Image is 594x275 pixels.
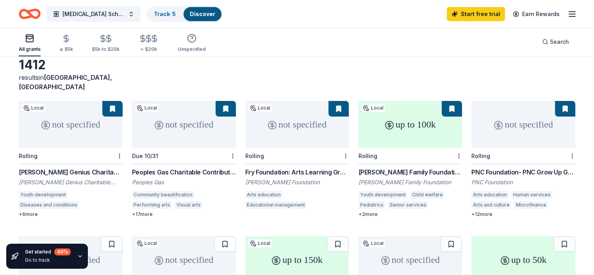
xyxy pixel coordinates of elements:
[19,101,123,148] div: not specified
[132,191,194,199] div: Community beautification
[59,31,73,56] button: ≤ $5k
[178,31,206,56] button: Unspecified
[59,46,73,52] div: ≤ $5k
[19,57,123,73] div: 1412
[132,167,236,177] div: Peoples Gas Charitable Contributions
[25,257,71,263] div: Go to track
[471,167,575,177] div: PNC Foundation- PNC Grow Up Great
[471,178,575,186] div: PNC Foundation
[138,46,159,52] div: > $20k
[471,101,575,217] a: not specifiedRollingPNC Foundation- PNC Grow Up GreatPNC FoundationArts educationHuman servicesAr...
[19,74,112,91] span: in
[508,7,564,21] a: Earn Rewards
[245,153,264,159] div: Rolling
[22,104,45,112] div: Local
[178,46,206,52] div: Unspecified
[132,101,236,217] a: not specifiedLocalDue 10/31Peoples Gas Charitable ContributionsPeoples GasCommunity beautificatio...
[47,6,141,22] button: [MEDICAL_DATA] Scholarships and Events
[358,153,377,159] div: Rolling
[132,178,236,186] div: Peoples Gas
[19,5,41,23] a: Home
[19,101,123,217] a: not specifiedLocalRolling[PERSON_NAME] Genius Charitable Trust Grant[PERSON_NAME] Genius Charitab...
[245,178,349,186] div: [PERSON_NAME] Foundation
[92,31,120,56] button: $5k to $20k
[471,101,575,148] div: not specified
[154,11,176,17] a: Track· 5
[245,191,282,199] div: Arts education
[19,201,79,209] div: Diseases and conditions
[471,191,508,199] div: Arts education
[19,73,123,92] div: results
[512,191,552,199] div: Human services
[358,178,462,186] div: [PERSON_NAME] Family Foundation
[550,37,569,47] span: Search
[19,46,41,52] div: All grants
[447,7,505,21] a: Start free trial
[358,191,407,199] div: Youth development
[132,201,172,209] div: Performing arts
[190,11,215,17] a: Discover
[135,239,159,247] div: Local
[410,191,444,199] div: Child welfare
[245,101,349,148] div: not specified
[358,201,385,209] div: Pediatrics
[471,211,575,217] div: + 12 more
[245,167,349,177] div: Fry Foundation: Arts Learning Grants
[358,101,462,148] div: up to 100k
[358,101,462,217] a: up to 100kLocalRolling[PERSON_NAME] Family Foundation Grant[PERSON_NAME] Family FoundationYouth d...
[19,178,123,186] div: [PERSON_NAME] Genius Charitable Trust
[388,201,428,209] div: Senior services
[175,201,202,209] div: Visual arts
[245,201,307,209] div: Educational management
[54,248,71,255] div: 40 %
[248,104,272,112] div: Local
[19,31,41,56] button: All grants
[248,239,272,247] div: Local
[536,34,575,50] button: Search
[19,167,123,177] div: [PERSON_NAME] Genius Charitable Trust Grant
[245,101,349,211] a: not specifiedLocalRollingFry Foundation: Arts Learning Grants[PERSON_NAME] FoundationArts educati...
[19,74,112,91] span: [GEOGRAPHIC_DATA], [GEOGRAPHIC_DATA]
[361,239,385,247] div: Local
[358,211,462,217] div: + 2 more
[135,104,159,112] div: Local
[132,101,236,148] div: not specified
[132,211,236,217] div: + 17 more
[19,191,68,199] div: Youth development
[147,6,222,22] button: Track· 5Discover
[92,46,120,52] div: $5k to $20k
[471,201,511,209] div: Arts and culture
[471,153,490,159] div: Rolling
[19,211,123,217] div: + 6 more
[62,9,125,19] span: [MEDICAL_DATA] Scholarships and Events
[82,201,116,209] div: Child welfare
[361,104,385,112] div: Local
[514,201,548,209] div: Microfinance
[205,201,231,209] div: Museums
[19,153,37,159] div: Rolling
[358,167,462,177] div: [PERSON_NAME] Family Foundation Grant
[138,31,159,56] button: > $20k
[132,153,158,159] div: Due 10/31
[25,248,71,255] div: Get started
